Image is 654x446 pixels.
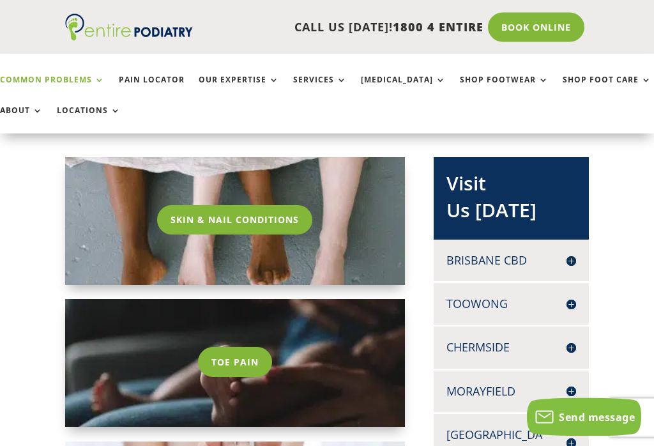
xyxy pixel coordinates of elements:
[559,410,635,424] span: Send message
[488,13,584,42] a: Book Online
[446,171,576,231] h2: Visit Us [DATE]
[198,348,272,377] a: Toe Pain
[65,31,193,43] a: Entire Podiatry
[157,206,312,235] a: Skin & Nail Conditions
[446,296,576,312] h4: Toowong
[393,19,483,35] span: 1800 4 ENTIRE
[446,340,576,356] h4: Chermside
[361,75,446,103] a: [MEDICAL_DATA]
[193,19,483,36] p: CALL US [DATE]!
[446,384,576,400] h4: Morayfield
[563,75,651,103] a: Shop Foot Care
[293,75,347,103] a: Services
[460,75,549,103] a: Shop Footwear
[446,253,576,269] h4: Brisbane CBD
[65,14,193,41] img: logo (1)
[527,398,641,436] button: Send message
[119,75,185,103] a: Pain Locator
[199,75,279,103] a: Our Expertise
[57,106,121,134] a: Locations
